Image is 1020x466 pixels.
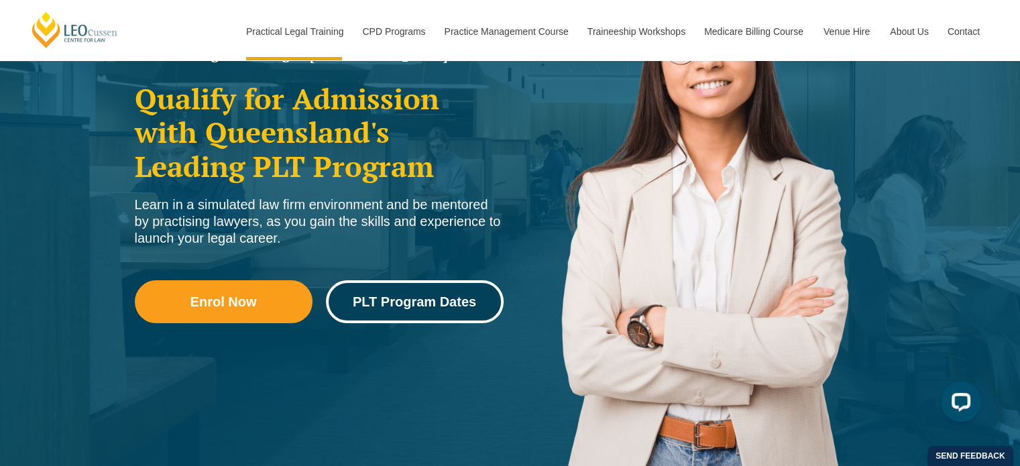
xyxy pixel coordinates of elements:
[135,196,504,247] div: Learn in a simulated law firm environment and be mentored by practising lawyers, as you gain the ...
[190,295,257,308] span: Enrol Now
[435,3,577,60] a: Practice Management Course
[813,3,880,60] a: Venue Hire
[880,3,938,60] a: About Us
[938,3,990,60] a: Contact
[135,280,313,323] a: Enrol Now
[135,82,504,183] h2: Qualify for Admission with Queensland's Leading PLT Program
[326,280,504,323] a: PLT Program Dates
[135,48,504,62] h1: Practical Legal Training in [GEOGRAPHIC_DATA]
[353,295,476,308] span: PLT Program Dates
[694,3,813,60] a: Medicare Billing Course
[577,3,694,60] a: Traineeship Workshops
[352,3,434,60] a: CPD Programs
[236,3,353,60] a: Practical Legal Training
[30,11,119,49] a: [PERSON_NAME] Centre for Law
[930,376,986,432] iframe: LiveChat chat widget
